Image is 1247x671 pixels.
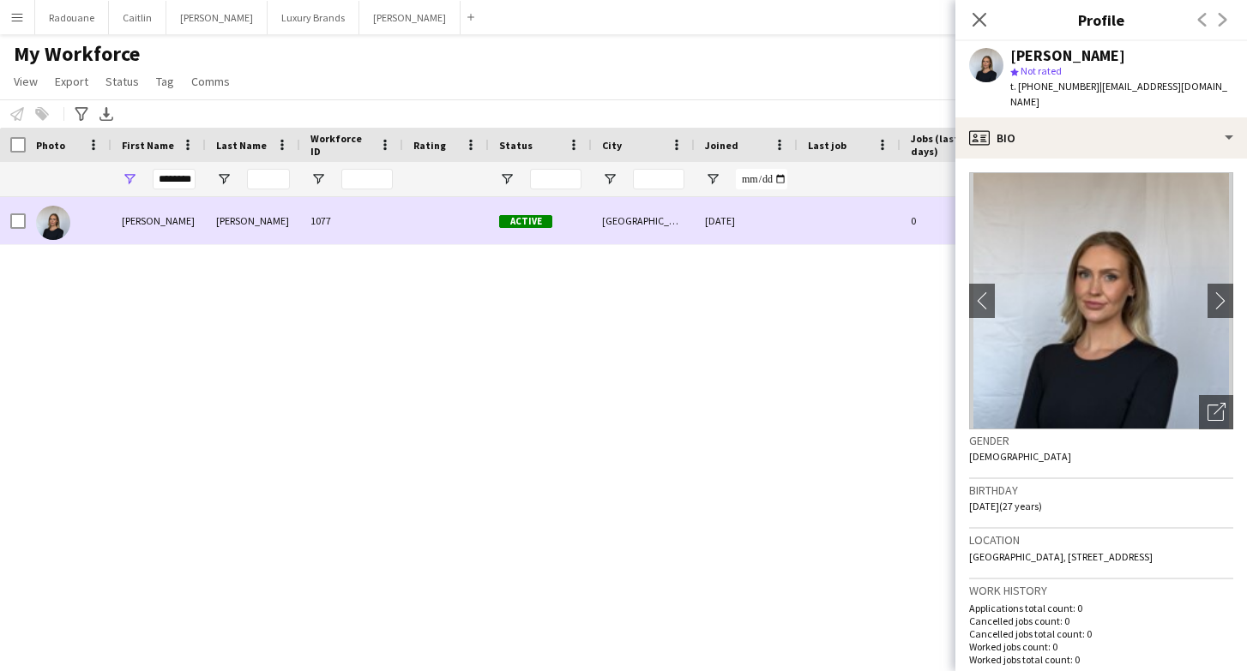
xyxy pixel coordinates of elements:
button: [PERSON_NAME] [359,1,461,34]
span: Photo [36,139,65,152]
span: Tag [156,74,174,89]
a: Tag [149,70,181,93]
span: Active [499,215,552,228]
span: t. [PHONE_NUMBER] [1010,80,1099,93]
app-action-btn: Export XLSX [96,104,117,124]
a: Export [48,70,95,93]
span: Last job [808,139,846,152]
div: 1077 [300,197,403,244]
div: [GEOGRAPHIC_DATA] [592,197,695,244]
span: | [EMAIL_ADDRESS][DOMAIN_NAME] [1010,80,1227,108]
span: Export [55,74,88,89]
h3: Location [969,532,1233,548]
button: Luxury Brands [268,1,359,34]
p: Cancelled jobs total count: 0 [969,627,1233,640]
span: Last Name [216,139,267,152]
p: Worked jobs count: 0 [969,640,1233,653]
button: Radouane [35,1,109,34]
h3: Work history [969,583,1233,598]
div: Bio [955,117,1247,159]
a: View [7,70,45,93]
input: Workforce ID Filter Input [341,169,393,189]
span: City [602,139,622,152]
h3: Profile [955,9,1247,31]
p: Worked jobs total count: 0 [969,653,1233,666]
span: Comms [191,74,230,89]
span: Status [499,139,533,152]
span: Status [105,74,139,89]
button: Open Filter Menu [216,171,232,187]
button: Open Filter Menu [310,171,326,187]
span: My Workforce [14,41,140,67]
div: [PERSON_NAME] [206,197,300,244]
button: Open Filter Menu [499,171,515,187]
span: Workforce ID [310,132,372,158]
div: [PERSON_NAME] [1010,48,1125,63]
div: 0 [901,197,1012,244]
div: Open photos pop-in [1199,395,1233,429]
button: Open Filter Menu [602,171,617,187]
h3: Birthday [969,482,1233,498]
button: Caitlin [109,1,166,34]
span: First Name [122,139,174,152]
span: Joined [705,139,738,152]
h3: Gender [969,433,1233,448]
a: Comms [184,70,237,93]
input: Status Filter Input [530,169,581,189]
input: First Name Filter Input [153,169,196,189]
input: Last Name Filter Input [247,169,290,189]
button: Open Filter Menu [705,171,720,187]
a: Status [99,70,146,93]
span: Rating [413,139,446,152]
button: Open Filter Menu [122,171,137,187]
p: Applications total count: 0 [969,602,1233,614]
img: Rhiannon Barber [36,206,70,240]
button: [PERSON_NAME] [166,1,268,34]
img: Crew avatar or photo [969,172,1233,429]
span: View [14,74,38,89]
span: Not rated [1021,64,1062,77]
span: [DEMOGRAPHIC_DATA] [969,450,1071,463]
span: [GEOGRAPHIC_DATA], [STREET_ADDRESS] [969,550,1153,563]
div: [DATE] [695,197,798,244]
input: Joined Filter Input [736,169,787,189]
app-action-btn: Advanced filters [71,104,92,124]
div: [PERSON_NAME] [111,197,206,244]
span: Jobs (last 90 days) [911,132,981,158]
input: City Filter Input [633,169,684,189]
p: Cancelled jobs count: 0 [969,614,1233,627]
span: [DATE] (27 years) [969,500,1042,512]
